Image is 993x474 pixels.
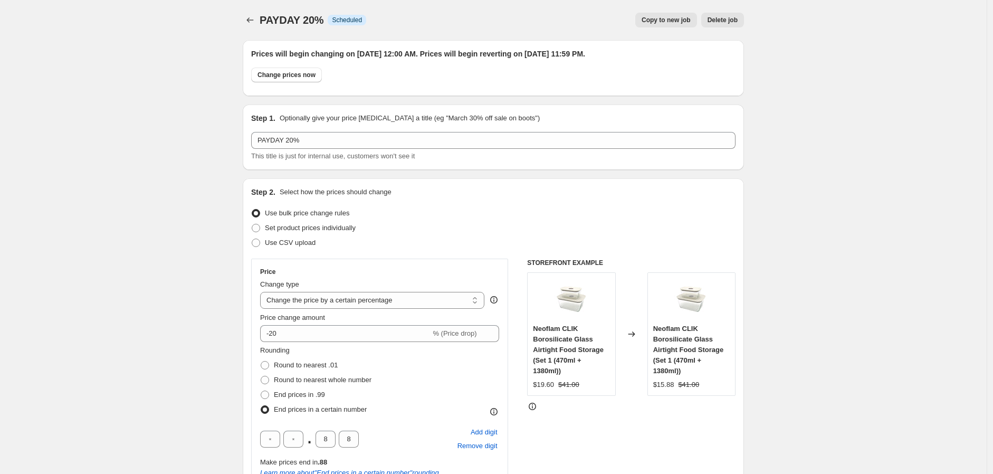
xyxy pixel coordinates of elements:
span: Remove digit [457,441,498,451]
button: Copy to new job [635,13,697,27]
img: NEOFLAM-CLIK-SET-1_80x.jpg [670,278,712,320]
button: Delete job [701,13,744,27]
input: ﹡ [316,431,336,448]
span: Add digit [471,427,498,438]
span: Round to nearest .01 [274,361,338,369]
span: End prices in a certain number [274,405,367,413]
p: Select how the prices should change [280,187,392,197]
span: Use CSV upload [265,239,316,247]
span: Change type [260,280,299,288]
span: % (Price drop) [433,329,476,337]
input: -15 [260,325,431,342]
h3: Price [260,268,275,276]
strike: $41.00 [558,380,579,390]
h6: STOREFRONT EXAMPLE [527,259,736,267]
button: Change prices now [251,68,322,82]
input: ﹡ [339,431,359,448]
button: Remove placeholder [456,439,499,453]
span: End prices in .99 [274,391,325,399]
span: Copy to new job [642,16,691,24]
span: . [307,431,312,448]
span: Make prices end in [260,458,327,466]
button: Add placeholder [469,425,499,439]
input: 30% off holiday sale [251,132,736,149]
span: PAYDAY 20% [260,14,323,26]
p: Optionally give your price [MEDICAL_DATA] a title (eg "March 30% off sale on boots") [280,113,540,124]
span: Change prices now [257,71,316,79]
strike: $41.00 [678,380,699,390]
span: Price change amount [260,314,325,321]
span: Rounding [260,346,290,354]
span: Round to nearest whole number [274,376,371,384]
span: Use bulk price change rules [265,209,349,217]
span: Neoflam CLIK Borosilicate Glass Airtight Food Storage (Set 1 (470ml + 1380ml)) [653,325,724,375]
b: .88 [318,458,327,466]
span: Set product prices individually [265,224,356,232]
img: NEOFLAM-CLIK-SET-1_80x.jpg [550,278,593,320]
div: $19.60 [533,380,554,390]
span: Neoflam CLIK Borosilicate Glass Airtight Food Storage (Set 1 (470ml + 1380ml)) [533,325,604,375]
div: help [489,295,499,305]
span: This title is just for internal use, customers won't see it [251,152,415,160]
span: Delete job [708,16,738,24]
h2: Step 2. [251,187,275,197]
input: ﹡ [283,431,303,448]
h2: Prices will begin changing on [DATE] 12:00 AM. Prices will begin reverting on [DATE] 11:59 PM. [251,49,736,59]
div: $15.88 [653,380,674,390]
h2: Step 1. [251,113,275,124]
input: ﹡ [260,431,280,448]
button: Price change jobs [243,13,257,27]
span: Scheduled [332,16,362,24]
